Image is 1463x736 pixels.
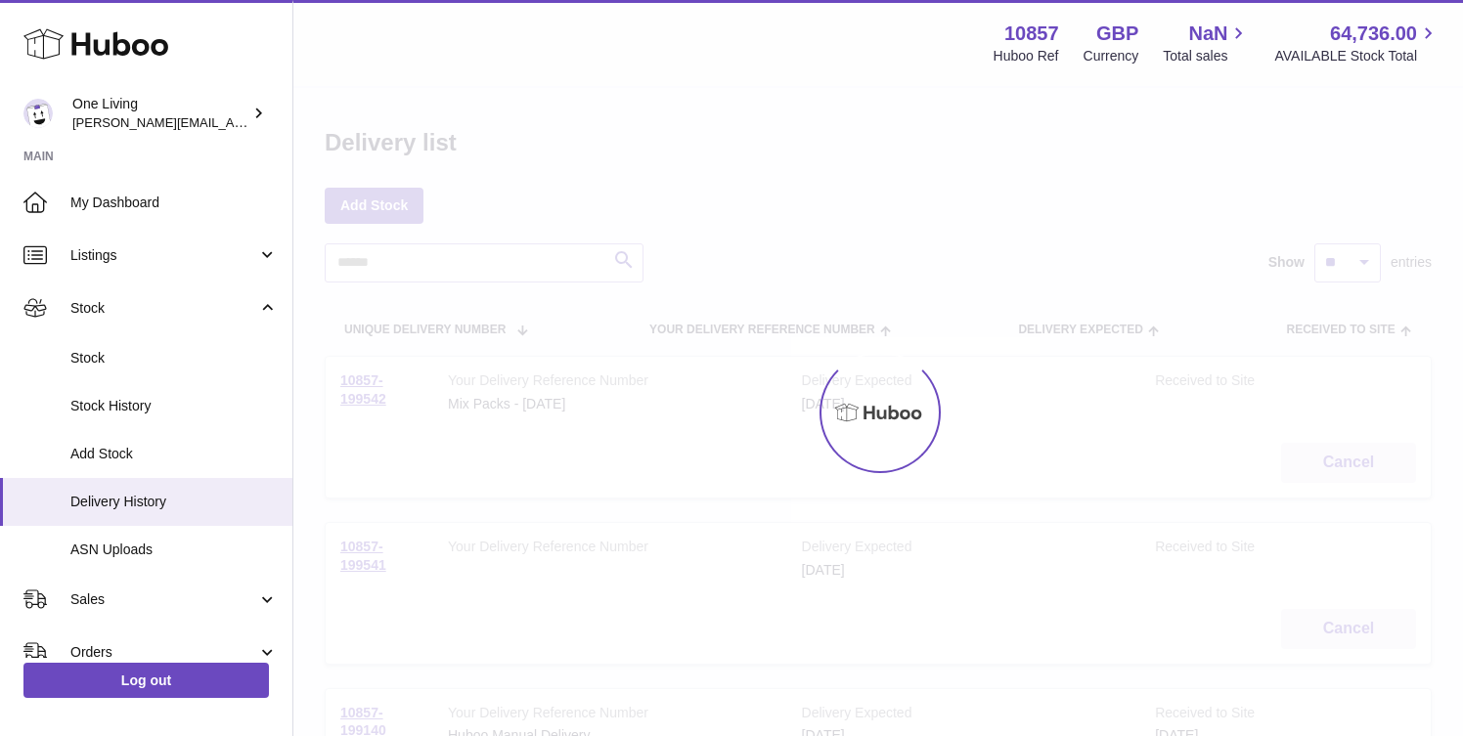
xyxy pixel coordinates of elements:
[1163,21,1250,65] a: NaN Total sales
[1084,47,1139,65] div: Currency
[23,99,53,128] img: Jessica@oneliving.com
[70,445,278,463] span: Add Stock
[72,114,392,130] span: [PERSON_NAME][EMAIL_ADDRESS][DOMAIN_NAME]
[70,541,278,559] span: ASN Uploads
[1188,21,1227,47] span: NaN
[1330,21,1417,47] span: 64,736.00
[1274,21,1440,65] a: 64,736.00 AVAILABLE Stock Total
[70,493,278,511] span: Delivery History
[1004,21,1059,47] strong: 10857
[1096,21,1138,47] strong: GBP
[23,663,269,698] a: Log out
[70,590,257,609] span: Sales
[70,246,257,265] span: Listings
[72,95,248,132] div: One Living
[70,397,278,415] span: Stock History
[1163,47,1250,65] span: Total sales
[70,299,257,318] span: Stock
[70,349,278,368] span: Stock
[1274,47,1440,65] span: AVAILABLE Stock Total
[994,47,1059,65] div: Huboo Ref
[70,643,257,662] span: Orders
[70,194,278,212] span: My Dashboard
